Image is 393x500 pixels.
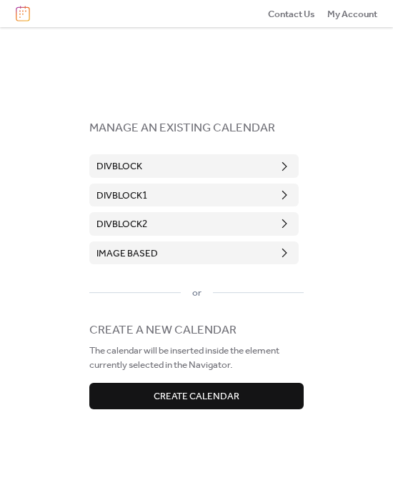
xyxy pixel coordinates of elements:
[16,6,30,21] img: logo
[268,6,315,21] a: Contact Us
[96,217,147,231] span: DivBlock2
[327,6,377,21] a: My Account
[89,184,299,206] button: DivBlock1
[89,321,237,340] span: CREATE A NEW CALENDAR
[89,212,299,235] button: DivBlock2
[327,7,377,21] span: My Account
[96,246,158,261] span: image based
[154,389,239,404] span: Create Calendar
[96,159,142,174] span: DivBlock
[96,189,147,203] span: DivBlock1
[268,7,315,21] span: Contact Us
[89,344,304,373] span: The calendar will be inserted inside the element currently selected in the Navigator.
[89,154,299,177] button: DivBlock
[89,241,299,264] button: image based
[181,286,213,300] span: or
[89,119,304,138] span: MANAGE AN EXISTING CALENDAR
[89,383,304,409] button: Create Calendar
